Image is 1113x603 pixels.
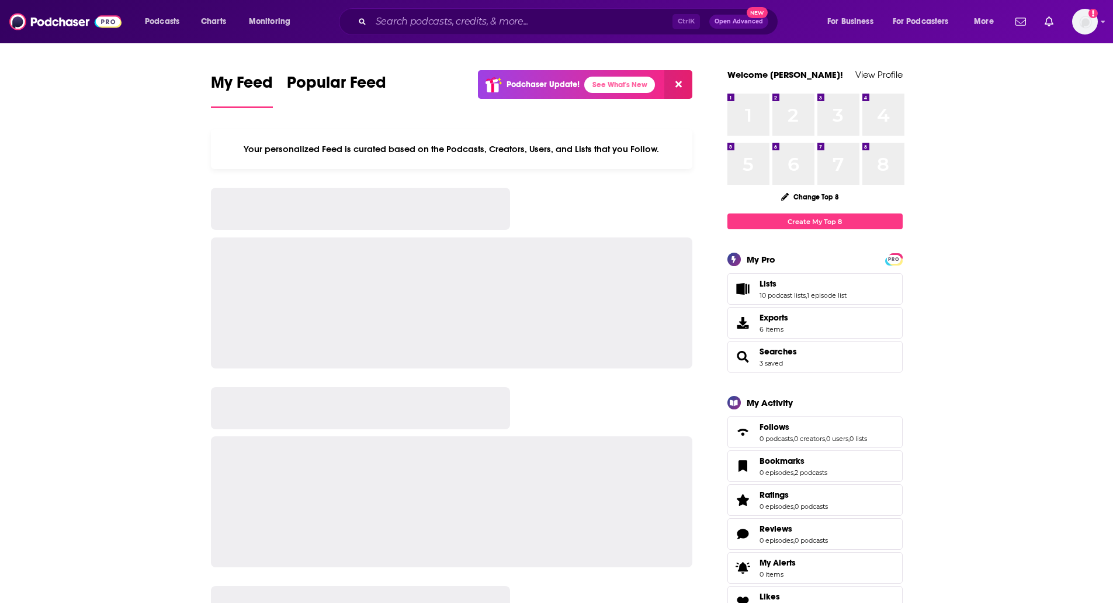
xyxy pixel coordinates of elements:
span: Bookmarks [727,450,903,482]
span: Exports [760,312,788,323]
a: 2 podcasts [795,468,827,477]
img: User Profile [1072,9,1098,35]
a: Searches [731,349,755,365]
span: Monitoring [249,13,290,30]
input: Search podcasts, credits, & more... [371,12,672,31]
a: 0 episodes [760,536,793,545]
button: open menu [966,12,1008,31]
span: Podcasts [145,13,179,30]
div: Your personalized Feed is curated based on the Podcasts, Creators, Users, and Lists that you Follow. [211,129,693,169]
span: 6 items [760,325,788,333]
span: Reviews [760,523,792,534]
a: 0 podcasts [795,536,828,545]
a: Likes [760,591,809,602]
a: Show notifications dropdown [1040,12,1058,32]
a: Bookmarks [731,458,755,474]
span: Popular Feed [287,73,386,99]
span: Searches [727,341,903,373]
span: , [848,435,850,443]
a: Lists [731,281,755,297]
span: Reviews [727,518,903,550]
span: , [793,536,795,545]
span: Exports [731,315,755,331]
a: My Alerts [727,552,903,584]
span: Follows [727,416,903,448]
span: , [793,468,795,477]
a: Ratings [731,492,755,508]
a: 0 users [826,435,848,443]
a: 0 episodes [760,502,793,511]
a: My Feed [211,73,273,108]
span: My Alerts [760,557,796,568]
span: For Business [827,13,873,30]
div: Search podcasts, credits, & more... [350,8,789,35]
a: Reviews [731,526,755,542]
div: My Pro [747,254,775,265]
button: Open AdvancedNew [709,15,768,29]
span: More [974,13,994,30]
span: My Alerts [731,560,755,576]
span: Ctrl K [672,14,700,29]
span: Likes [760,591,780,602]
a: Welcome [PERSON_NAME]! [727,69,843,80]
a: Reviews [760,523,828,534]
a: Follows [731,424,755,440]
a: 1 episode list [807,291,847,299]
button: Change Top 8 [774,189,847,204]
a: Create My Top 8 [727,213,903,229]
button: Show profile menu [1072,9,1098,35]
a: Ratings [760,490,828,500]
button: open menu [885,12,966,31]
a: Searches [760,346,797,357]
a: 0 podcasts [760,435,793,443]
span: 0 items [760,570,796,578]
span: PRO [887,255,901,264]
span: Bookmarks [760,456,805,466]
svg: Add a profile image [1088,9,1098,18]
span: Lists [727,273,903,305]
a: Charts [193,12,233,31]
a: 0 creators [794,435,825,443]
a: 3 saved [760,359,783,367]
a: 0 lists [850,435,867,443]
button: open menu [137,12,195,31]
button: open menu [819,12,888,31]
span: New [747,7,768,18]
span: For Podcasters [893,13,949,30]
span: Open Advanced [715,19,763,25]
a: Popular Feed [287,73,386,108]
a: 10 podcast lists [760,291,806,299]
a: Bookmarks [760,456,827,466]
a: Lists [760,278,847,289]
span: Lists [760,278,776,289]
p: Podchaser Update! [507,80,580,89]
a: 0 podcasts [795,502,828,511]
span: Ratings [727,484,903,516]
span: Follows [760,422,789,432]
span: My Feed [211,73,273,99]
a: Follows [760,422,867,432]
a: See What's New [584,77,655,93]
a: Show notifications dropdown [1011,12,1031,32]
span: , [825,435,826,443]
img: Podchaser - Follow, Share and Rate Podcasts [9,11,122,33]
span: , [793,435,794,443]
span: Ratings [760,490,789,500]
button: open menu [241,12,306,31]
span: Charts [201,13,226,30]
a: PRO [887,254,901,263]
a: View Profile [855,69,903,80]
a: 0 episodes [760,468,793,477]
span: Logged in as gabrielle.gantz [1072,9,1098,35]
div: My Activity [747,397,793,408]
span: , [793,502,795,511]
a: Exports [727,307,903,339]
span: , [806,291,807,299]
